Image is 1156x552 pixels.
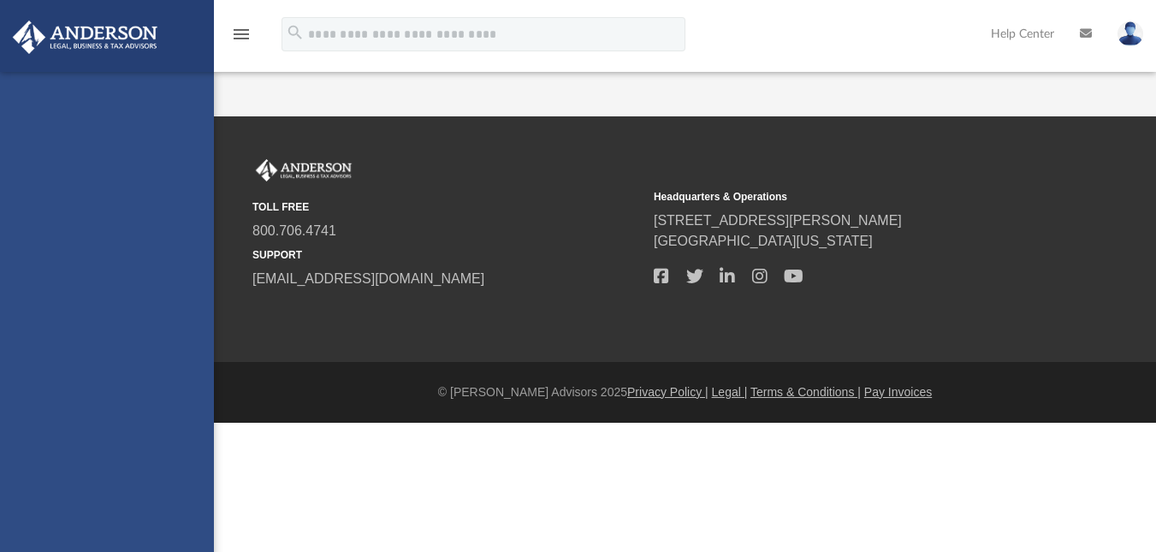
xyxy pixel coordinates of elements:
i: search [286,23,305,42]
img: Anderson Advisors Platinum Portal [8,21,163,54]
a: Pay Invoices [864,385,932,399]
a: Terms & Conditions | [750,385,861,399]
a: [STREET_ADDRESS][PERSON_NAME] [654,213,902,228]
small: SUPPORT [252,247,642,263]
small: Headquarters & Operations [654,189,1043,205]
a: menu [231,33,252,45]
a: Legal | [712,385,748,399]
img: Anderson Advisors Platinum Portal [252,159,355,181]
i: menu [231,24,252,45]
a: Privacy Policy | [627,385,708,399]
div: © [PERSON_NAME] Advisors 2025 [214,383,1156,401]
img: User Pic [1117,21,1143,46]
small: TOLL FREE [252,199,642,215]
a: [EMAIL_ADDRESS][DOMAIN_NAME] [252,271,484,286]
a: [GEOGRAPHIC_DATA][US_STATE] [654,234,873,248]
a: 800.706.4741 [252,223,336,238]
